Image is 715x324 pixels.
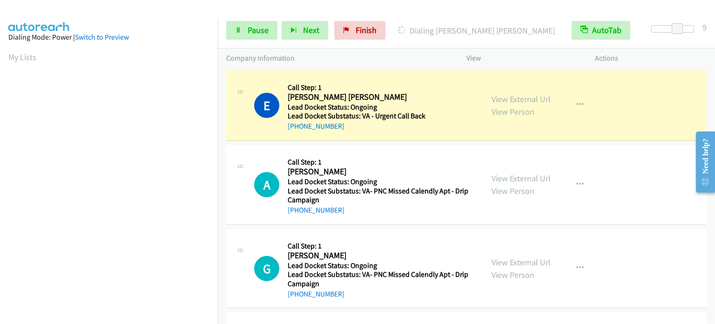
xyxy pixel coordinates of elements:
[288,111,472,121] h5: Lead Docket Substatus: VA - Urgent Call Back
[288,270,475,288] h5: Lead Docket Substatus: VA- PNC Missed Calendly Apt - Drip Campaign
[492,94,551,104] a: View External Url
[595,53,707,64] p: Actions
[572,21,630,40] button: AutoTab
[8,32,209,43] div: Dialing Mode: Power |
[303,25,319,35] span: Next
[288,92,472,103] h2: [PERSON_NAME] [PERSON_NAME]
[492,257,551,268] a: View External Url
[288,122,344,131] a: [PHONE_NUMBER]
[248,25,269,35] span: Pause
[254,256,279,281] div: The call is yet to be attempted
[288,206,344,214] a: [PHONE_NUMBER]
[288,158,475,167] h5: Call Step: 1
[254,172,279,197] h1: A
[492,186,534,196] a: View Person
[288,166,472,177] h2: [PERSON_NAME]
[288,177,475,186] h5: Lead Docket Status: Ongoing
[334,21,385,40] a: Finish
[492,269,534,280] a: View Person
[226,53,450,64] p: Company Information
[288,261,475,270] h5: Lead Docket Status: Ongoing
[254,93,279,118] h1: E
[356,25,377,35] span: Finish
[398,24,555,37] p: Dialing [PERSON_NAME] [PERSON_NAME]
[8,52,36,62] a: My Lists
[288,250,472,261] h2: [PERSON_NAME]
[492,106,534,117] a: View Person
[75,33,129,41] a: Switch to Preview
[288,290,344,298] a: [PHONE_NUMBER]
[282,21,328,40] button: Next
[702,21,707,34] div: 9
[288,241,475,251] h5: Call Step: 1
[288,83,472,92] h5: Call Step: 1
[688,125,715,199] iframe: Resource Center
[288,186,475,205] h5: Lead Docket Substatus: VA- PNC Missed Calendly Apt - Drip Campaign
[466,53,578,64] p: View
[254,256,279,281] h1: G
[226,21,277,40] a: Pause
[492,173,551,184] a: View External Url
[288,103,472,112] h5: Lead Docket Status: Ongoing
[254,172,279,197] div: The call is yet to be attempted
